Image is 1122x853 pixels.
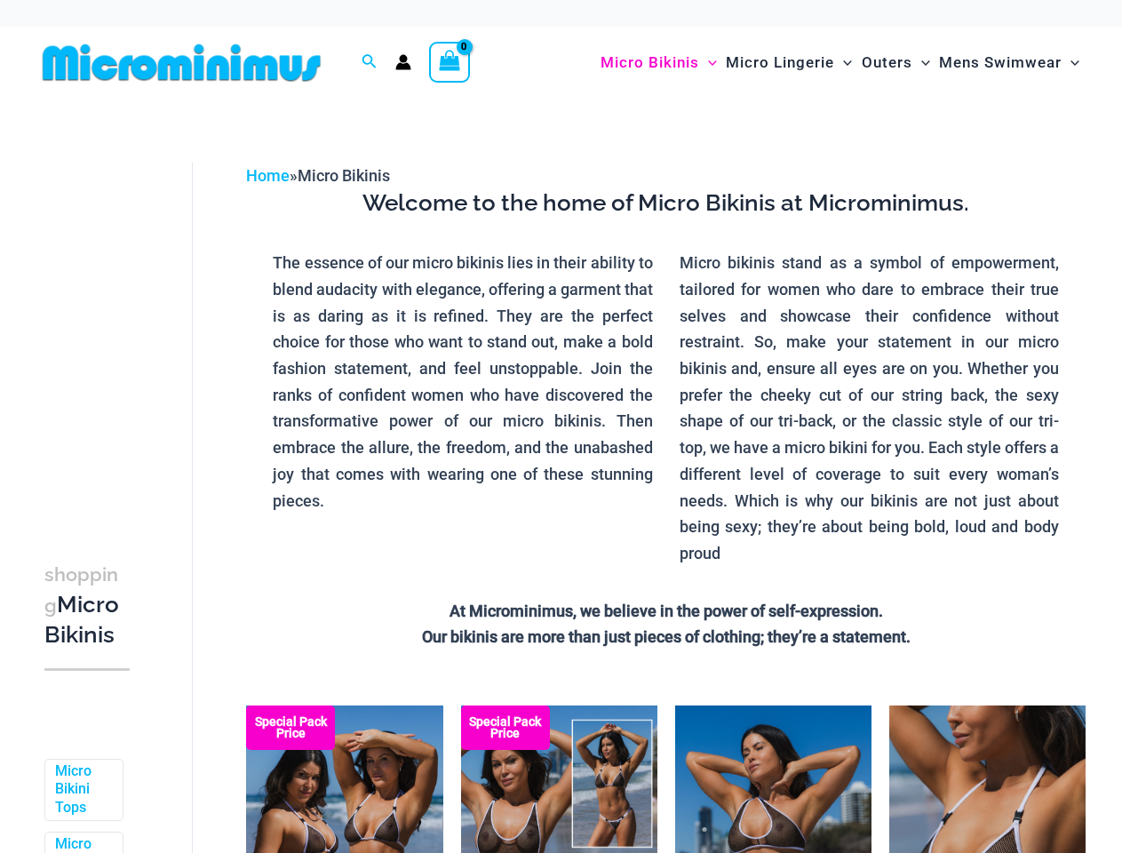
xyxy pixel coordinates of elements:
a: Micro BikinisMenu ToggleMenu Toggle [596,36,721,90]
p: The essence of our micro bikinis lies in their ability to blend audacity with elegance, offering ... [273,250,652,514]
a: Mens SwimwearMenu ToggleMenu Toggle [935,36,1084,90]
span: Menu Toggle [834,40,852,85]
h3: Micro Bikinis [44,559,130,650]
span: shopping [44,563,118,617]
h3: Welcome to the home of Micro Bikinis at Microminimus. [259,188,1072,219]
b: Special Pack Price [461,716,550,739]
a: View Shopping Cart, empty [429,42,470,83]
span: Mens Swimwear [939,40,1062,85]
span: Menu Toggle [699,40,717,85]
iframe: TrustedSite Certified [44,148,204,504]
img: MM SHOP LOGO FLAT [36,43,328,83]
span: » [246,166,390,185]
b: Special Pack Price [246,716,335,739]
nav: Site Navigation [593,33,1086,92]
span: Menu Toggle [912,40,930,85]
a: Micro Bikini Tops [55,762,109,817]
a: Home [246,166,290,185]
span: Menu Toggle [1062,40,1079,85]
a: Account icon link [395,54,411,70]
span: Micro Lingerie [726,40,834,85]
a: Search icon link [362,52,378,74]
span: Micro Bikinis [601,40,699,85]
strong: At Microminimus, we believe in the power of self-expression. [450,602,883,620]
a: OutersMenu ToggleMenu Toggle [857,36,935,90]
strong: Our bikinis are more than just pieces of clothing; they’re a statement. [422,627,911,646]
a: Micro LingerieMenu ToggleMenu Toggle [721,36,856,90]
span: Outers [862,40,912,85]
p: Micro bikinis stand as a symbol of empowerment, tailored for women who dare to embrace their true... [680,250,1059,566]
span: Micro Bikinis [298,166,390,185]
